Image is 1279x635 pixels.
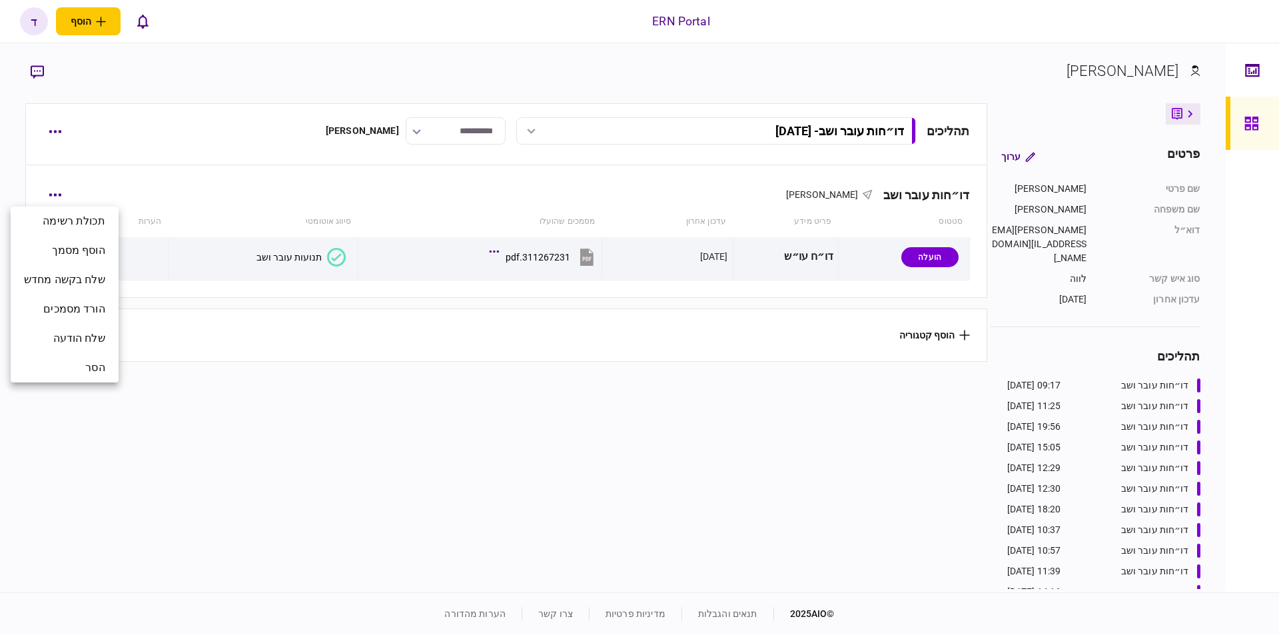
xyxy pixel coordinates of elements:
[85,360,105,376] span: הסר
[24,272,105,288] span: שלח בקשה מחדש
[53,330,105,346] span: שלח הודעה
[52,243,105,259] span: הוסף מסמך
[43,301,105,317] span: הורד מסמכים
[43,213,105,229] span: תכולת רשימה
